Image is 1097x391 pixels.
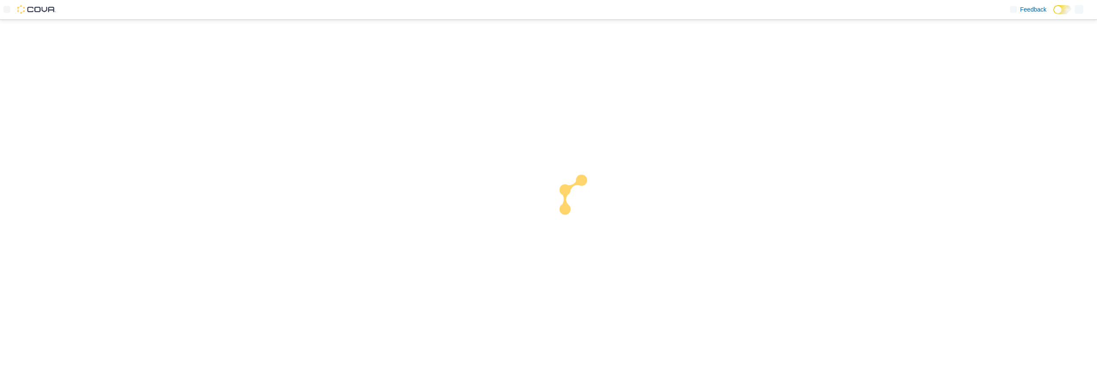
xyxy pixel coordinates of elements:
a: Feedback [1007,1,1050,18]
img: cova-loader [548,168,613,233]
span: Feedback [1020,5,1046,14]
img: Cova [17,5,56,14]
input: Dark Mode [1053,5,1071,14]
